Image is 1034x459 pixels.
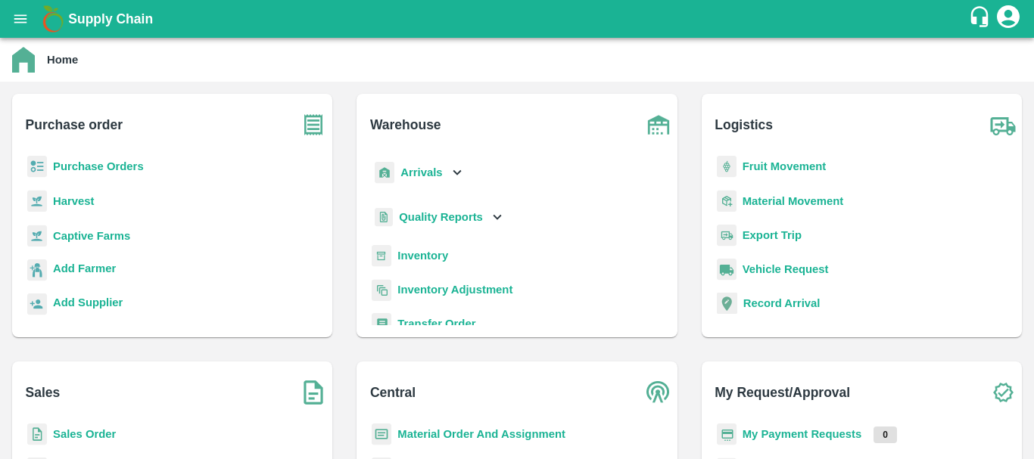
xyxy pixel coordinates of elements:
[717,190,737,212] img: material
[53,160,144,172] a: Purchase Orders
[743,229,802,241] a: Export Trip
[372,313,391,335] img: whTransfer
[397,284,512,296] a: Inventory Adjustment
[968,5,995,33] div: customer-support
[26,382,61,403] b: Sales
[27,190,47,212] img: harvest
[743,160,827,172] a: Fruit Movement
[27,259,47,281] img: farmer
[68,11,153,26] b: Supply Chain
[743,263,829,275] a: Vehicle Request
[53,296,123,309] b: Add Supplier
[27,423,47,445] img: sales
[47,54,78,66] b: Home
[640,374,677,411] img: central
[400,166,442,178] b: Arrivals
[372,245,391,267] img: whInventory
[294,106,332,144] img: purchase
[53,195,94,207] a: Harvest
[372,202,506,233] div: Quality Reports
[53,230,130,242] a: Captive Farms
[717,293,737,314] img: recordArrival
[370,114,441,135] b: Warehouse
[715,382,850,403] b: My Request/Approval
[53,262,116,274] b: Add Farmer
[397,318,475,330] a: Transfer Order
[717,423,737,445] img: payment
[375,208,393,227] img: qualityReport
[874,426,897,443] p: 0
[717,156,737,178] img: fruit
[68,8,968,29] a: Supply Chain
[743,428,862,440] a: My Payment Requests
[27,293,47,315] img: supplier
[53,428,116,440] a: Sales Order
[715,114,773,135] b: Logistics
[399,211,483,223] b: Quality Reports
[743,297,821,309] a: Record Arrival
[375,162,394,184] img: whArrival
[53,294,123,315] a: Add Supplier
[372,156,466,190] div: Arrivals
[53,260,116,281] a: Add Farmer
[27,156,47,178] img: reciept
[984,106,1022,144] img: truck
[995,3,1022,35] div: account of current user
[26,114,123,135] b: Purchase order
[372,423,391,445] img: centralMaterial
[372,279,391,301] img: inventory
[717,259,737,281] img: vehicle
[38,4,68,34] img: logo
[370,382,416,403] b: Central
[12,47,35,73] img: home
[294,374,332,411] img: soSales
[717,225,737,247] img: delivery
[27,225,47,247] img: harvest
[640,106,677,144] img: warehouse
[984,374,1022,411] img: check
[397,428,565,440] a: Material Order And Assignment
[3,2,38,36] button: open drawer
[743,195,844,207] a: Material Movement
[397,250,448,262] a: Inventory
